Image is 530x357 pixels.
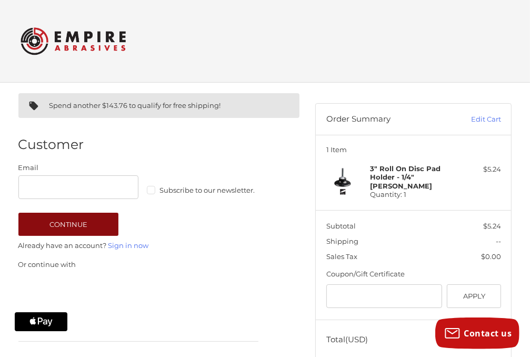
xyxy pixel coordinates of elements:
iframe: PayPal-paypal [15,280,99,299]
a: Sign in now [108,241,149,250]
button: Contact us [435,318,519,349]
h4: Quantity: 1 [370,164,455,199]
span: Sales Tax [326,252,357,261]
img: Empire Abrasives [21,21,126,62]
p: Or continue with [18,260,259,270]
span: Subscribe to our newsletter. [159,186,255,194]
span: Subtotal [326,222,356,230]
p: Already have an account? [18,241,259,251]
div: $5.24 [457,164,501,175]
h3: 1 Item [326,145,501,154]
label: Email [18,163,138,173]
span: $5.24 [483,222,501,230]
span: $0.00 [481,252,501,261]
h2: Customer [18,136,84,153]
span: Contact us [464,328,512,339]
button: Apply [447,284,501,308]
input: Gift Certificate or Coupon Code [326,284,442,308]
strong: 3" Roll On Disc Pad Holder - 1/4" [PERSON_NAME] [370,164,441,190]
iframe: PayPal-paylater [109,280,194,299]
button: Continue [18,213,118,236]
a: Edit Cart [445,114,501,125]
h3: Order Summary [326,114,446,125]
span: Shipping [326,237,358,245]
span: Total (USD) [326,334,368,344]
div: Coupon/Gift Certificate [326,269,501,280]
span: Spend another $143.76 to qualify for free shipping! [49,101,221,110]
span: -- [496,237,501,245]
